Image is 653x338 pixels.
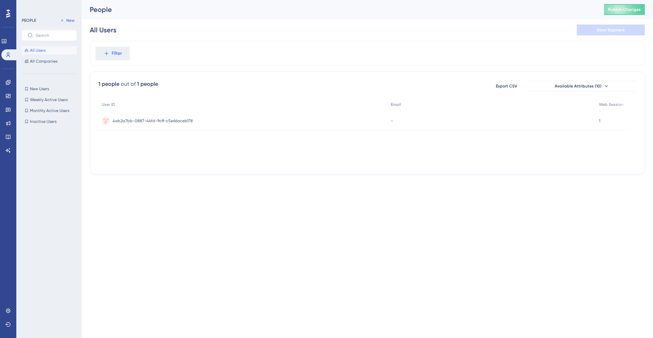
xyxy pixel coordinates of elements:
[608,7,641,12] span: Publish Changes
[30,59,57,64] span: All Companies
[22,18,36,23] div: PEOPLE
[22,117,77,126] button: Inactive Users
[22,46,77,54] button: All Users
[555,83,602,89] span: Available Attributes (10)
[528,81,636,92] button: Available Attributes (10)
[22,57,77,65] button: All Companies
[121,80,136,88] div: out of
[22,107,77,115] button: Monthly Active Users
[102,102,115,107] span: User ID
[22,96,77,104] button: Weekly Active Users
[391,118,393,124] span: -
[599,102,623,107] span: Web Session
[36,33,71,38] input: Search
[96,47,130,60] button: Filter
[597,27,625,33] span: Save Segment
[30,108,69,113] span: Monthly Active Users
[90,5,587,14] div: People
[98,80,119,88] div: 1 people
[58,16,77,25] button: New
[604,4,645,15] button: Publish Changes
[137,80,158,88] div: 1 people
[90,25,116,35] div: All Users
[22,85,77,93] button: New Users
[391,102,401,107] span: Email
[599,118,600,124] span: 1
[113,118,193,124] span: 4ab2a7bb-0887-44fd-9cff-c5e66aceb178
[30,86,49,92] span: New Users
[496,83,517,89] span: Export CSV
[30,48,46,53] span: All Users
[577,25,645,35] button: Save Segment
[66,18,74,23] span: New
[112,49,122,58] span: Filter
[489,81,523,92] button: Export CSV
[30,97,68,102] span: Weekly Active Users
[30,119,56,124] span: Inactive Users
